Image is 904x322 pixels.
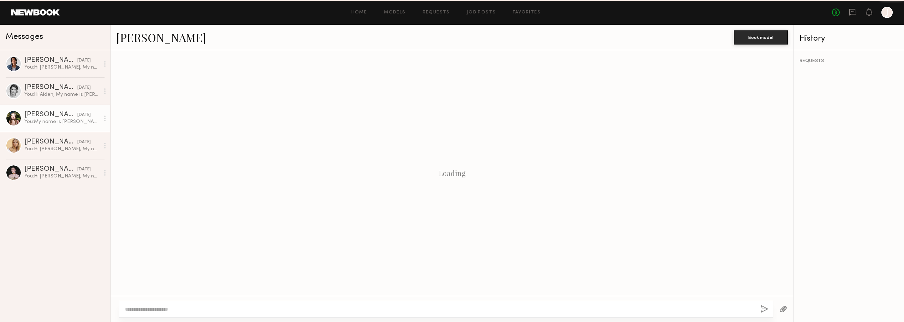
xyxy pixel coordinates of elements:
span: Messages [6,33,43,41]
div: REQUESTS [799,59,898,64]
a: Home [351,10,367,15]
div: [PERSON_NAME] [24,139,77,146]
button: Book model [734,30,788,45]
div: [DATE] [77,139,91,146]
div: You: Hi Aiden, My name is [PERSON_NAME] and I'm the VP of Marketing and Brand operations for Love... [24,91,100,98]
div: History [799,35,898,43]
a: Models [384,10,405,15]
div: [PERSON_NAME] [24,57,77,64]
div: You: My name is [PERSON_NAME] and I'm the VP of Marketing and Brand operations for Lovers. I am b... [24,118,100,125]
a: Requests [423,10,450,15]
div: [PERSON_NAME] [24,166,77,173]
a: J [881,7,893,18]
div: [DATE] [77,84,91,91]
a: Job Posts [467,10,496,15]
div: [DATE] [77,57,91,64]
div: [DATE] [77,112,91,118]
div: You: Hi [PERSON_NAME], My name is [PERSON_NAME] and I'm the VP of Marketing and Brand operations ... [24,64,100,71]
div: You: Hi [PERSON_NAME], My name is [PERSON_NAME] and I'm the VP of Marketing and Brand operations ... [24,146,100,152]
a: Favorites [513,10,541,15]
a: [PERSON_NAME] [116,30,206,45]
div: You: Hi [PERSON_NAME], My name is [PERSON_NAME] and I'm the VP of Marketing and Brand operations ... [24,173,100,180]
div: [DATE] [77,166,91,173]
div: [PERSON_NAME] [24,84,77,91]
div: Loading [439,169,465,177]
div: [PERSON_NAME] [24,111,77,118]
a: Book model [734,34,788,40]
